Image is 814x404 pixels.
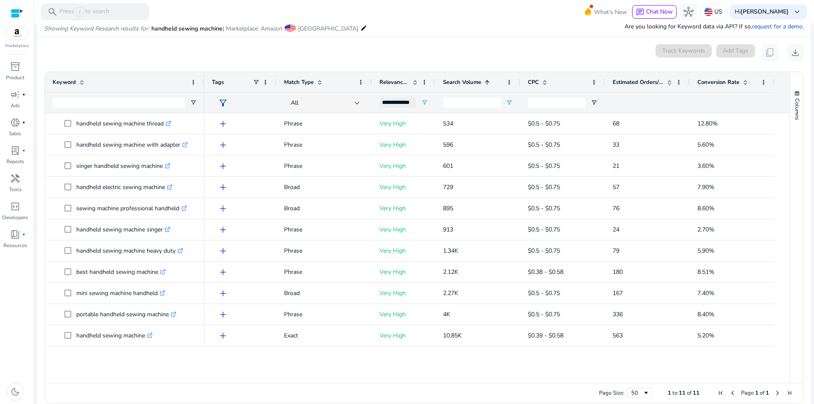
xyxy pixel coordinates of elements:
span: add [218,246,228,256]
span: Estimated Orders/Month [613,78,663,86]
span: Keyword [53,78,76,86]
span: $0.5 - $0.75 [528,183,560,191]
p: Broad [284,284,364,302]
span: hub [683,7,694,17]
span: 76 [613,204,619,212]
div: Next Page [774,390,781,396]
img: us.svg [704,8,713,16]
button: chatChat Now [632,5,677,19]
span: 33 [613,141,619,149]
p: Phrase [284,157,364,175]
div: Last Page [786,390,793,396]
span: 1 [766,389,769,397]
div: Page Size: [599,389,624,397]
span: of [687,389,691,397]
p: Very High [379,284,428,302]
p: Very High [379,178,428,196]
span: add [218,182,228,192]
span: Page [741,389,754,397]
p: Very High [379,306,428,323]
span: lab_profile [10,145,20,156]
span: Columns [793,98,801,120]
span: add [218,203,228,214]
p: Very High [379,115,428,132]
span: 336 [613,310,623,318]
span: 534 [443,120,453,128]
b: [PERSON_NAME] [741,8,789,16]
p: handheld electric sewing machine [76,178,173,196]
span: $0.38 - $0.58 [528,268,563,276]
input: Keyword Filter Input [53,98,185,108]
span: What's New [594,5,627,20]
span: of [760,389,764,397]
span: chat [636,8,644,17]
span: 8.40% [697,310,714,318]
p: Ads [11,102,20,109]
span: add [218,225,228,235]
span: handheld sewing machine [151,25,223,33]
span: Relevance Score [379,78,409,86]
span: 5.60% [697,141,714,149]
span: 11 [679,389,686,397]
button: hub [680,3,697,20]
span: add [218,331,228,341]
p: Phrase [284,242,364,259]
p: Developers [2,214,28,221]
span: 895 [443,204,453,212]
span: 1 [755,389,758,397]
p: Broad [284,200,364,217]
span: fiber_manual_record [22,149,25,152]
span: 563 [613,332,623,340]
button: Open Filter Menu [421,99,428,106]
button: download [787,44,804,61]
span: add [218,288,228,298]
span: 167 [613,289,623,297]
span: add [218,119,228,129]
img: amazon.svg [6,27,28,39]
span: fiber_manual_record [22,121,25,124]
span: keyboard_arrow_down [792,7,802,17]
p: Phrase [284,306,364,323]
input: Search Volume Filter Input [443,98,501,108]
span: 3.60% [697,162,714,170]
span: 180 [613,268,623,276]
span: CPC [528,78,539,86]
i: Showing Keyword Research results for: [44,25,149,33]
span: 24 [613,226,619,234]
span: 1.34K [443,247,458,255]
span: 601 [443,162,453,170]
span: 1 [668,389,671,397]
span: Tags [212,78,224,86]
span: 2.12K [443,268,458,276]
p: Very High [379,157,428,175]
input: CPC Filter Input [528,98,585,108]
span: 2.70% [697,226,714,234]
p: Sales [9,130,21,137]
a: request for a demo [752,22,803,31]
p: Phrase [284,263,364,281]
span: handyman [10,173,20,184]
div: 50 [631,389,643,397]
span: add [218,161,228,171]
p: Phrase [284,115,364,132]
span: 913 [443,226,453,234]
span: $0.5 - $0.75 [528,247,560,255]
p: Reports [6,158,24,165]
p: Marketplace [5,43,29,49]
div: First Page [717,390,724,396]
span: dark_mode [10,387,20,397]
p: Exact [284,327,364,344]
span: [GEOGRAPHIC_DATA] [298,25,358,33]
p: Very High [379,327,428,344]
span: / [76,7,84,17]
span: 11 [693,389,700,397]
span: 68 [613,120,619,128]
p: singer handheld sewing machine [76,157,170,175]
p: Very High [379,200,428,217]
button: Open Filter Menu [506,99,513,106]
p: Are you looking for Keyword data via API? If so, . [624,22,804,31]
p: mini sewing machine handheld [76,284,165,302]
span: fiber_manual_record [22,233,25,236]
span: $0.5 - $0.75 [528,162,560,170]
span: fiber_manual_record [22,93,25,96]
